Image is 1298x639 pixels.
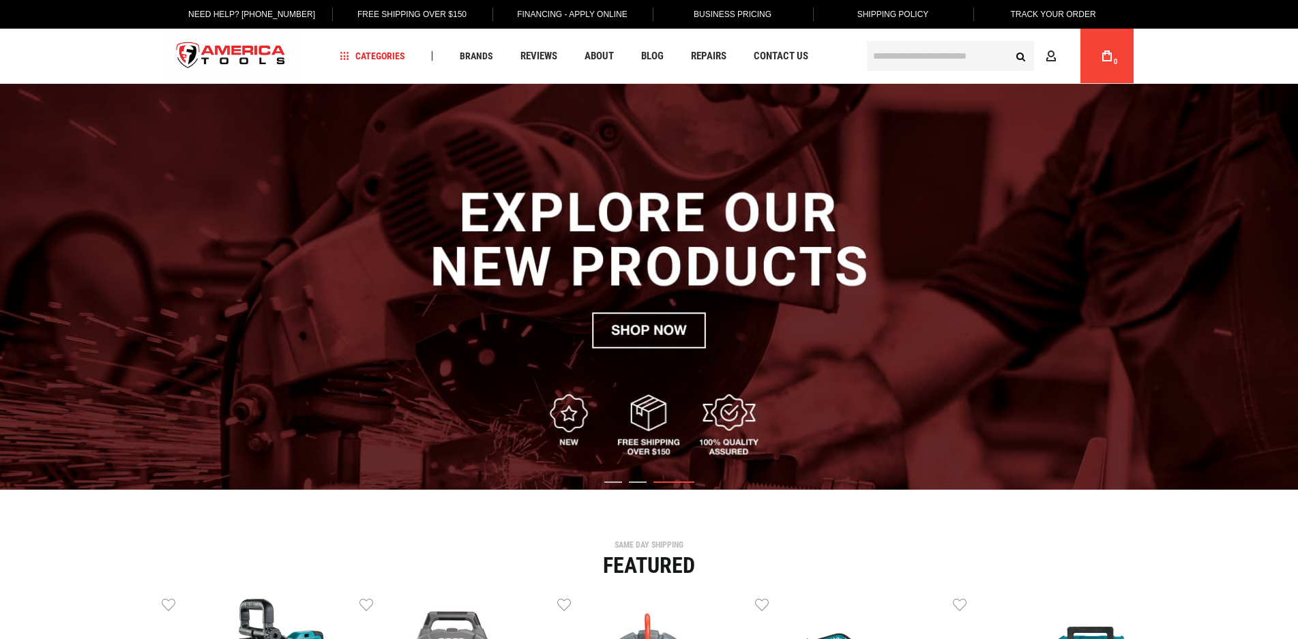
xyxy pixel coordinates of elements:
a: Contact Us [748,47,814,65]
span: Shipping Policy [857,10,929,19]
span: Categories [340,51,405,61]
span: Brands [460,51,493,61]
span: About [585,51,614,61]
span: Blog [641,51,664,61]
div: SAME DAY SHIPPING [162,541,1137,549]
a: store logo [165,31,297,82]
span: Reviews [520,51,557,61]
div: Featured [162,554,1137,576]
a: Brands [454,47,499,65]
img: America Tools [165,31,297,82]
a: Categories [334,47,411,65]
a: Repairs [685,47,733,65]
span: Contact Us [754,51,808,61]
a: Reviews [514,47,563,65]
a: 0 [1094,29,1120,83]
a: Blog [635,47,670,65]
a: About [578,47,620,65]
span: 0 [1114,58,1118,65]
button: Search [1008,43,1034,69]
span: Repairs [691,51,726,61]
